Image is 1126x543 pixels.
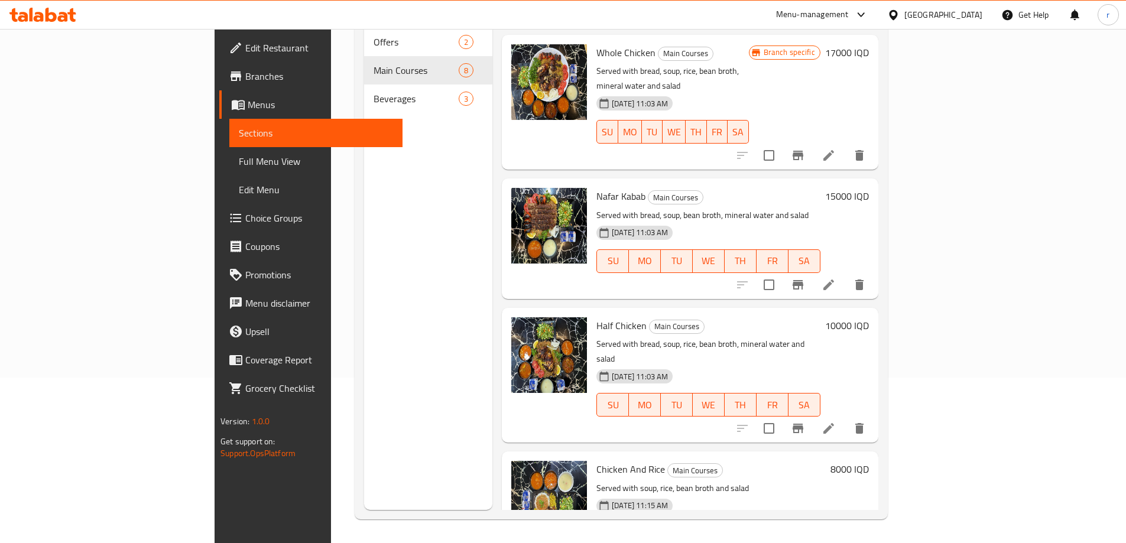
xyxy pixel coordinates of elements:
span: Chicken And Rice [596,460,665,478]
button: SA [788,393,820,417]
div: Main Courses8 [364,56,493,84]
span: Select to update [757,143,781,168]
button: FR [757,249,788,273]
span: FR [761,252,784,269]
a: Support.OpsPlatform [220,446,296,461]
span: Coverage Report [245,353,393,367]
button: WE [693,393,725,417]
div: Beverages [374,92,459,106]
span: FR [712,123,723,141]
div: Offers2 [364,28,493,56]
span: SU [602,252,624,269]
button: delete [845,414,874,443]
a: Coverage Report [219,346,403,374]
div: items [459,35,473,49]
button: TH [725,393,757,417]
span: Grocery Checklist [245,381,393,395]
span: Choice Groups [245,211,393,225]
span: Edit Menu [239,183,393,197]
span: Branch specific [759,47,820,58]
span: Nafar Kabab [596,187,645,205]
button: SU [596,249,629,273]
span: MO [634,396,656,414]
img: Half Chicken [511,317,587,393]
span: Select to update [757,416,781,441]
button: Branch-specific-item [784,271,812,299]
p: Served with soup, rice, bean broth and salad [596,481,826,496]
div: Beverages3 [364,84,493,113]
a: Sections [229,119,403,147]
span: Coupons [245,239,393,253]
span: 1.0.0 [252,414,270,429]
button: WE [693,249,725,273]
a: Grocery Checklist [219,374,403,402]
button: SA [788,249,820,273]
span: Menus [248,97,393,112]
span: Branches [245,69,393,83]
button: MO [629,393,661,417]
button: TU [661,393,693,417]
button: TU [661,249,693,273]
span: Half Chicken [596,317,647,334]
button: TU [642,120,663,144]
span: Main Courses [658,47,713,60]
span: r [1106,8,1109,21]
span: WE [697,252,720,269]
span: Edit Restaurant [245,41,393,55]
span: WE [697,396,720,414]
a: Menus [219,90,403,119]
button: MO [618,120,642,144]
button: SA [728,120,749,144]
h6: 15000 IQD [825,188,869,204]
a: Edit menu item [822,421,836,435]
span: SU [602,396,624,414]
span: SU [602,123,613,141]
span: MO [623,123,637,141]
span: [DATE] 11:15 AM [607,500,673,511]
span: SA [793,396,816,414]
button: Branch-specific-item [784,141,812,170]
span: TU [666,396,688,414]
span: Version: [220,414,249,429]
span: Main Courses [648,191,703,204]
span: Main Courses [668,464,722,477]
button: WE [663,120,686,144]
div: Main Courses [667,463,723,477]
span: WE [667,123,681,141]
button: Branch-specific-item [784,414,812,443]
span: MO [634,252,656,269]
span: Main Courses [374,63,459,77]
span: TU [666,252,688,269]
img: Nafar Kabab [511,188,587,264]
span: SA [732,123,744,141]
button: delete [845,141,874,170]
span: Main Courses [650,320,704,333]
button: delete [845,271,874,299]
span: Full Menu View [239,154,393,168]
img: Whole Chicken [511,44,587,120]
span: Promotions [245,268,393,282]
div: [GEOGRAPHIC_DATA] [904,8,982,21]
p: Served with bread, soup, rice, bean broth, mineral water and salad [596,337,820,366]
h6: 17000 IQD [825,44,869,61]
img: Chicken And Rice [511,461,587,537]
a: Edit Restaurant [219,34,403,62]
span: Offers [374,35,459,49]
div: Main Courses [648,190,703,204]
span: Whole Chicken [596,44,656,61]
p: Served with bread, soup, rice, bean broth, mineral water and salad [596,64,748,93]
button: FR [757,393,788,417]
a: Choice Groups [219,204,403,232]
span: TH [729,252,752,269]
button: TH [725,249,757,273]
button: TH [686,120,707,144]
span: 3 [459,93,473,105]
a: Full Menu View [229,147,403,175]
span: 2 [459,37,473,48]
span: [DATE] 11:03 AM [607,227,673,238]
span: Menu disclaimer [245,296,393,310]
span: TH [690,123,702,141]
h6: 10000 IQD [825,317,869,334]
div: items [459,92,473,106]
